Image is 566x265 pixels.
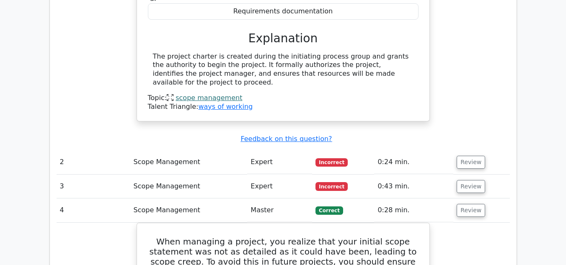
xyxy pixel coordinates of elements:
[374,175,453,198] td: 0:43 min.
[148,94,419,111] div: Talent Triangle:
[457,180,485,193] button: Review
[130,150,248,174] td: Scope Management
[153,31,414,46] h3: Explanation
[57,198,130,222] td: 4
[457,204,485,217] button: Review
[240,135,332,143] a: Feedback on this question?
[315,206,343,215] span: Correct
[130,175,248,198] td: Scope Management
[198,103,253,111] a: ways of working
[148,3,419,20] div: Requirements documentation
[247,175,312,198] td: Expert
[247,150,312,174] td: Expert
[153,52,414,87] div: The project charter is created during the initiating process group and grants the authority to be...
[315,182,348,190] span: Incorrect
[247,198,312,222] td: Master
[57,175,130,198] td: 3
[130,198,248,222] td: Scope Management
[148,94,419,103] div: Topic:
[315,158,348,167] span: Incorrect
[57,150,130,174] td: 2
[374,150,453,174] td: 0:24 min.
[176,94,242,102] a: scope management
[457,156,485,169] button: Review
[374,198,453,222] td: 0:28 min.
